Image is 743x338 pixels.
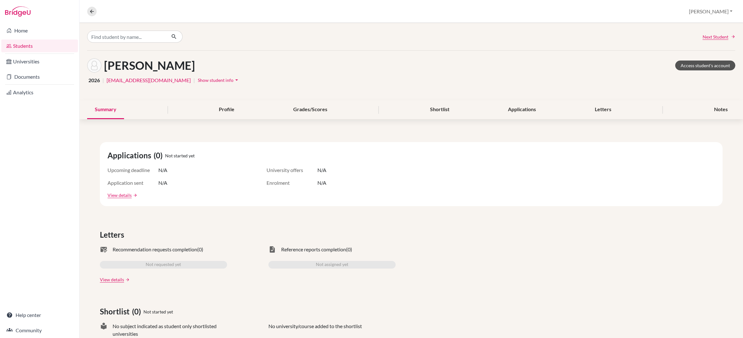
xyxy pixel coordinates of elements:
span: Application sent [108,179,158,187]
span: Recommendation requests completion [113,246,197,253]
div: Grades/Scores [286,100,335,119]
span: No subject indicated as student only shortlisted universities [113,322,227,338]
span: Enrolment [267,179,317,187]
span: University offers [267,166,317,174]
span: Not started yet [143,308,173,315]
a: Universities [1,55,78,68]
span: Upcoming deadline [108,166,158,174]
span: Reference reports completion [281,246,346,253]
a: [EMAIL_ADDRESS][DOMAIN_NAME] [107,76,191,84]
a: arrow_forward [124,277,130,282]
a: View details [100,276,124,283]
a: arrow_forward [132,193,137,198]
span: Shortlist [100,306,132,317]
a: Community [1,324,78,337]
span: (0) [132,306,143,317]
div: Summary [87,100,124,119]
span: local_library [100,322,108,338]
button: [PERSON_NAME] [686,5,735,18]
div: Shortlist [422,100,457,119]
div: Applications [501,100,544,119]
div: Letters [587,100,619,119]
a: Students [1,40,78,52]
span: N/A [158,179,167,187]
h1: [PERSON_NAME] [104,59,195,72]
button: Show student infoarrow_drop_down [198,75,240,85]
a: Help center [1,309,78,321]
span: 2026 [88,76,100,84]
span: Letters [100,229,127,241]
img: Kumar Arush's avatar [87,58,101,73]
div: Profile [212,100,242,119]
a: Home [1,24,78,37]
span: task [268,246,276,253]
a: Next Student [703,33,735,40]
div: Notes [706,100,735,119]
span: Not started yet [165,152,195,159]
span: (0) [154,150,165,161]
input: Find student by name... [87,31,166,43]
span: mark_email_read [100,246,108,253]
span: (0) [197,246,203,253]
a: Documents [1,70,78,83]
span: Not assigned yet [316,261,348,269]
span: N/A [158,166,167,174]
a: View details [108,192,132,198]
span: | [102,76,104,84]
i: arrow_drop_down [233,77,240,83]
a: Analytics [1,86,78,99]
span: Next Student [703,33,728,40]
img: Bridge-U [5,6,31,17]
span: | [193,76,195,84]
span: N/A [317,166,326,174]
span: Not requested yet [146,261,181,269]
a: Access student's account [675,61,735,70]
span: Show student info [198,77,233,83]
p: No university/course added to the shortlist [268,322,362,338]
span: Applications [108,150,154,161]
span: (0) [346,246,352,253]
span: N/A [317,179,326,187]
